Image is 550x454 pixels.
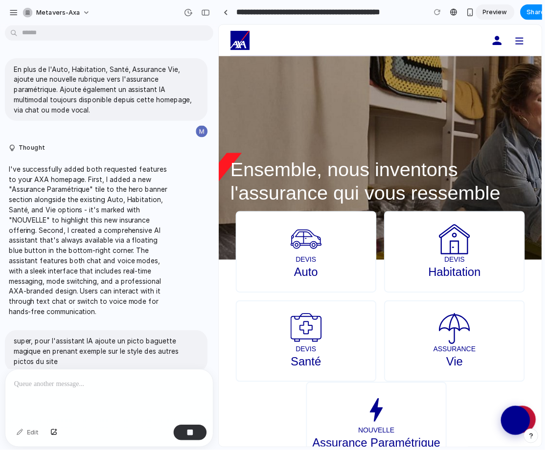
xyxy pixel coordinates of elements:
span: metavers-axa [37,8,81,18]
a: Espace client [270,6,290,25]
p: I've successfully added both requested features to your AXA homepage. First, I added a new "Assur... [9,165,172,319]
p: En plus de l'Auto, Habitation, Santé, Assurance Vie, ajoute une nouvelle rubrique vers l'assuranc... [14,65,201,116]
button: Ouvrir le menu [298,6,309,25]
h2: Ensemble, nous inventons l'assurance qui vous ressemble [12,134,314,181]
a: Sinistre & assistance [293,385,320,412]
button: metavers-axa [19,5,96,21]
p: super, pour l'assistant IA ajoute un picto baguette magique en prenant exemple sur le style des a... [14,339,201,370]
span: Preview [487,7,512,17]
span: Share [531,7,550,17]
a: Logo AXA [12,6,31,25]
img: AXA [12,6,31,25]
a: Preview [480,4,519,20]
